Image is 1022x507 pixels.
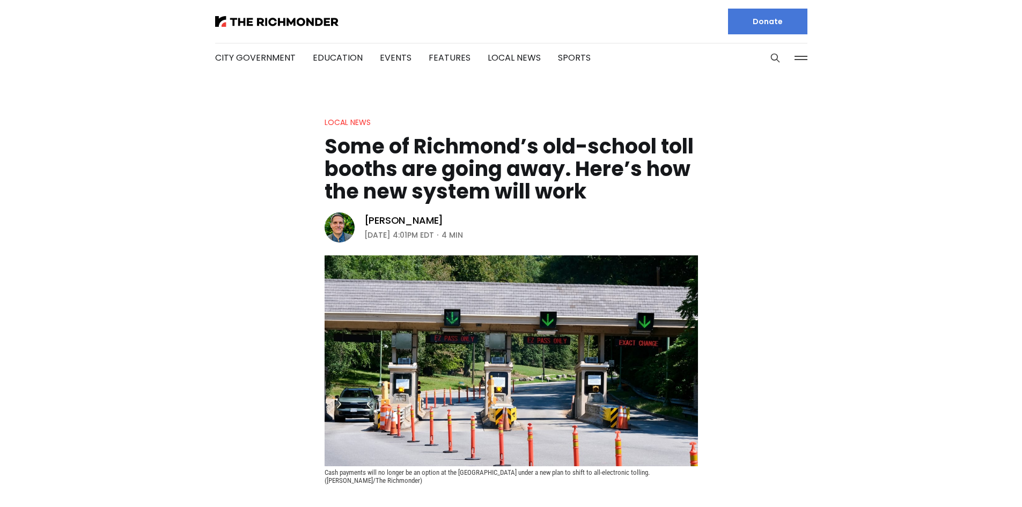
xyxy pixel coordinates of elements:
img: Some of Richmond’s old-school toll booths are going away. Here’s how the new system will work [325,255,698,466]
a: Events [380,52,411,64]
a: City Government [215,52,296,64]
a: Education [313,52,363,64]
a: Sports [558,52,591,64]
button: Search this site [767,50,783,66]
a: Local News [488,52,541,64]
iframe: portal-trigger [931,454,1022,507]
a: Local News [325,117,371,128]
a: Donate [728,9,807,34]
a: [PERSON_NAME] [364,214,444,227]
span: Cash payments will no longer be an option at the [GEOGRAPHIC_DATA] under a new plan to shift to a... [325,468,651,484]
span: 4 min [442,229,463,241]
img: The Richmonder [215,16,339,27]
h1: Some of Richmond’s old-school toll booths are going away. Here’s how the new system will work [325,135,698,203]
img: Graham Moomaw [325,212,355,243]
time: [DATE] 4:01PM EDT [364,229,434,241]
a: Features [429,52,470,64]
